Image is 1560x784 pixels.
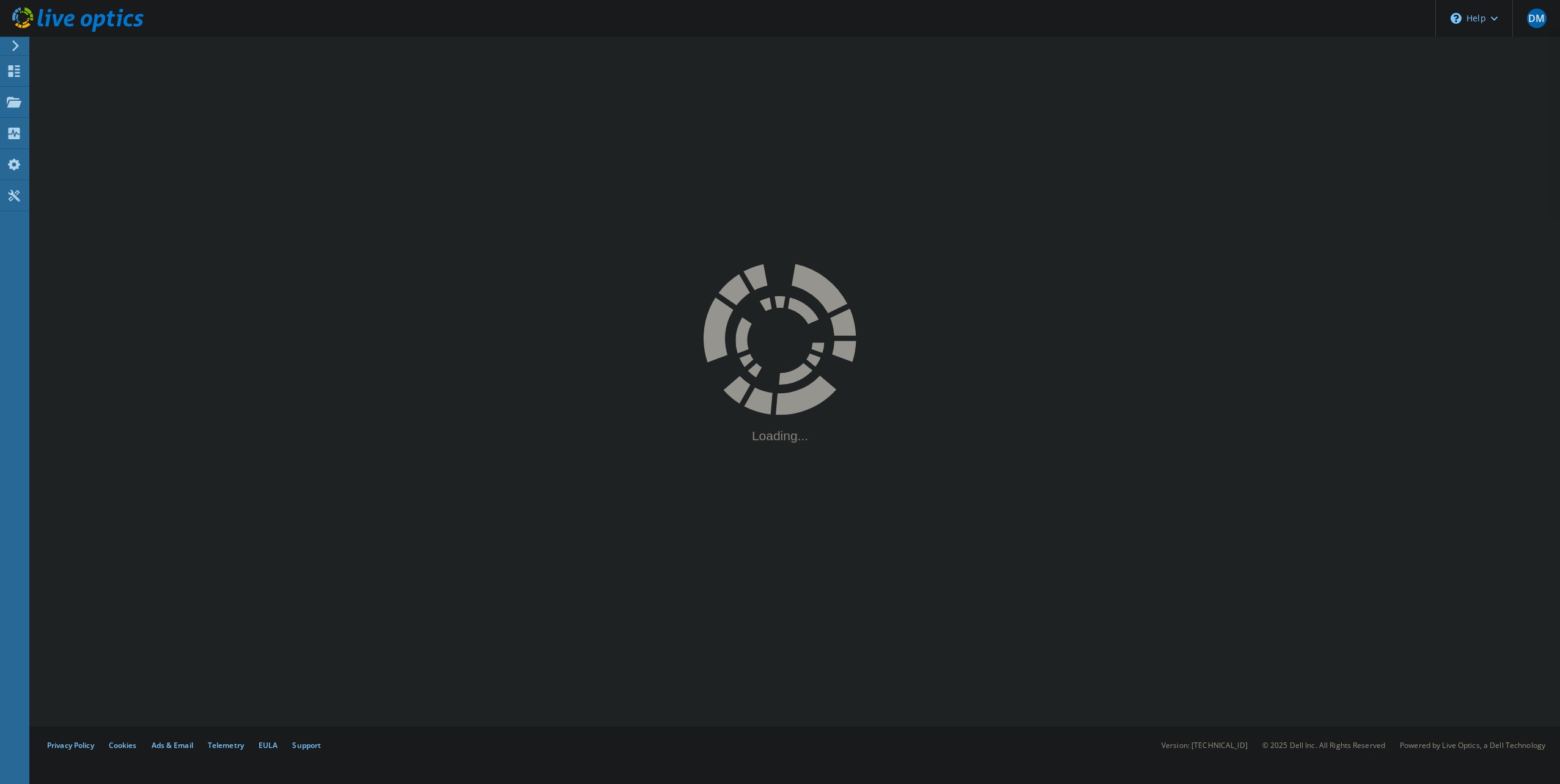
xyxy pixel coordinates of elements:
[47,740,94,750] a: Privacy Policy
[259,740,278,750] a: EULA
[12,26,144,34] a: Live Optics Dashboard
[704,429,856,441] div: Loading...
[109,740,137,750] a: Cookies
[1528,13,1545,23] span: DM
[1161,740,1248,750] li: Version: [TECHNICAL_ID]
[1400,740,1545,750] li: Powered by Live Optics, a Dell Technology
[208,740,244,750] a: Telemetry
[1262,740,1385,750] li: © 2025 Dell Inc. All Rights Reserved
[152,740,193,750] a: Ads & Email
[292,740,321,750] a: Support
[1451,13,1462,24] svg: \n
